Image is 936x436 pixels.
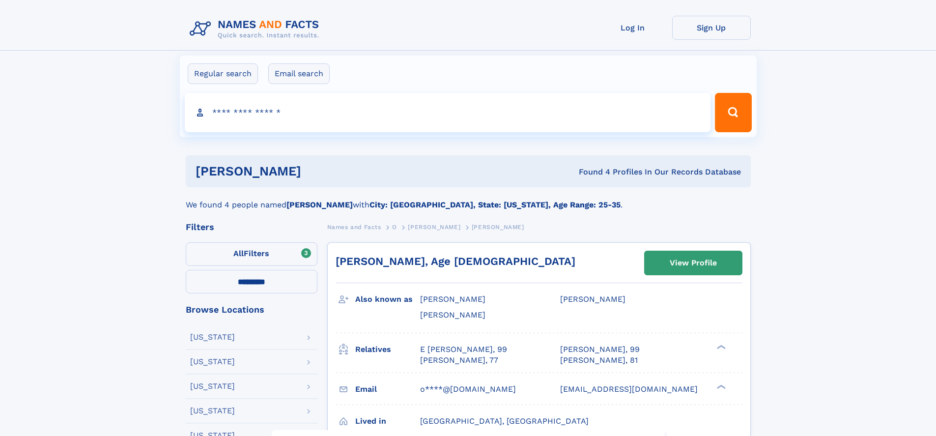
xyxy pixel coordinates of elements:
[472,224,524,231] span: [PERSON_NAME]
[190,358,235,366] div: [US_STATE]
[186,16,327,42] img: Logo Names and Facts
[369,200,621,209] b: City: [GEOGRAPHIC_DATA], State: [US_STATE], Age Range: 25-35
[420,310,485,320] span: [PERSON_NAME]
[186,242,317,266] label: Filters
[233,249,244,258] span: All
[594,16,672,40] a: Log In
[190,382,235,390] div: [US_STATE]
[560,294,625,304] span: [PERSON_NAME]
[196,165,440,177] h1: [PERSON_NAME]
[355,381,420,398] h3: Email
[440,167,741,177] div: Found 4 Profiles In Our Records Database
[420,416,589,426] span: [GEOGRAPHIC_DATA], [GEOGRAPHIC_DATA]
[355,413,420,430] h3: Lived in
[670,252,717,274] div: View Profile
[188,63,258,84] label: Regular search
[714,344,726,350] div: ❯
[672,16,751,40] a: Sign Up
[420,344,507,355] a: E [PERSON_NAME], 99
[408,221,460,233] a: [PERSON_NAME]
[714,383,726,390] div: ❯
[355,341,420,358] h3: Relatives
[408,224,460,231] span: [PERSON_NAME]
[190,333,235,341] div: [US_STATE]
[336,255,575,267] a: [PERSON_NAME], Age [DEMOGRAPHIC_DATA]
[185,93,711,132] input: search input
[355,291,420,308] h3: Also known as
[715,93,751,132] button: Search Button
[268,63,330,84] label: Email search
[186,187,751,211] div: We found 4 people named with .
[190,407,235,415] div: [US_STATE]
[392,221,397,233] a: O
[420,355,498,366] a: [PERSON_NAME], 77
[560,355,638,366] a: [PERSON_NAME], 81
[560,384,698,394] span: [EMAIL_ADDRESS][DOMAIN_NAME]
[420,294,485,304] span: [PERSON_NAME]
[327,221,381,233] a: Names and Facts
[560,344,640,355] a: [PERSON_NAME], 99
[392,224,397,231] span: O
[186,305,317,314] div: Browse Locations
[186,223,317,232] div: Filters
[645,251,742,275] a: View Profile
[286,200,353,209] b: [PERSON_NAME]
